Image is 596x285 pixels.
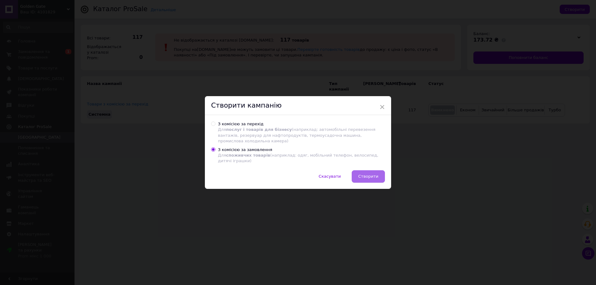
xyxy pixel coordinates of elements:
[218,153,378,163] span: Для (наприклад: одяг, мобільний телефон, велосипед, дитячі іграшки)
[358,174,378,179] span: Створити
[218,147,385,164] div: З комісією за замовлення
[312,170,347,183] button: Скасувати
[379,102,385,112] span: ×
[205,96,391,115] div: Створити кампанію
[218,127,375,143] span: Для (наприклад: автомобільні перевезення вантажів, резервуар для нафтопродуктів, термоусадочна ма...
[218,121,385,144] div: З комісією за перехід
[226,153,270,158] span: споживчих товарів
[352,170,385,183] button: Створити
[226,127,292,132] span: послуг і товарів для бізнесу
[319,174,341,179] span: Скасувати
